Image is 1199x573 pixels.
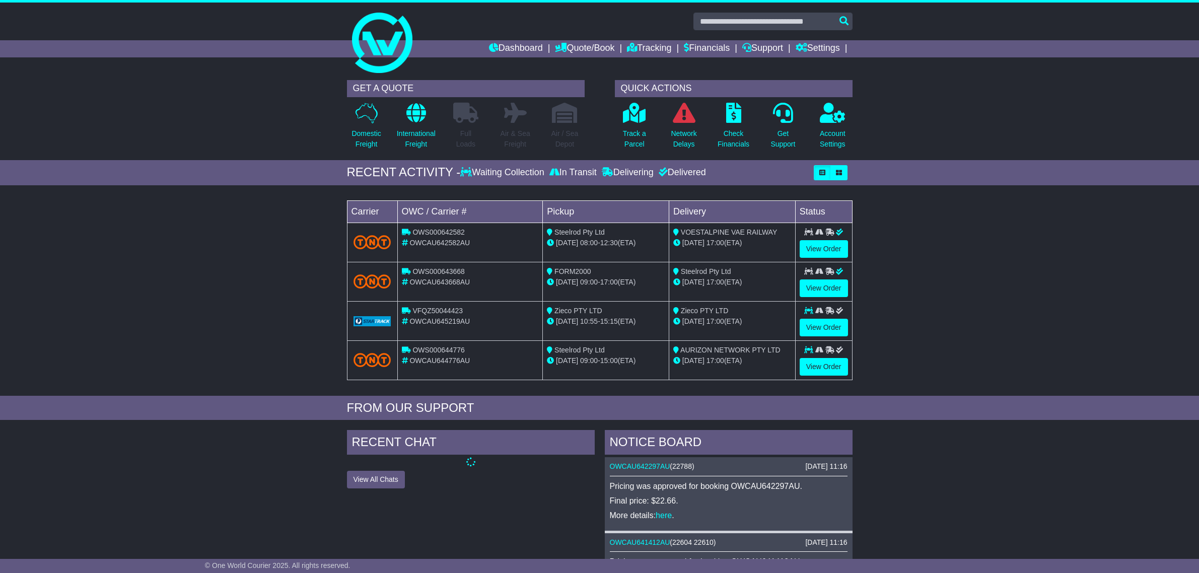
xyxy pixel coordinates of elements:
div: (ETA) [673,355,791,366]
a: View Order [800,240,848,258]
span: OWS000643668 [412,267,465,275]
div: In Transit [547,167,599,178]
div: - (ETA) [547,277,665,288]
span: 10:55 [580,317,598,325]
span: 17:00 [707,239,724,247]
span: 15:00 [600,356,618,365]
button: View All Chats [347,471,405,488]
img: GetCarrierServiceLogo [354,316,391,326]
a: Support [742,40,783,57]
div: RECENT CHAT [347,430,595,457]
span: [DATE] [682,278,704,286]
div: [DATE] 11:16 [805,538,847,547]
div: GET A QUOTE [347,80,585,97]
span: 15:15 [600,317,618,325]
div: ( ) [610,538,848,547]
a: View Order [800,358,848,376]
span: OWCAU643668AU [409,278,470,286]
span: 22788 [672,462,692,470]
div: QUICK ACTIONS [615,80,853,97]
a: InternationalFreight [396,102,436,155]
span: 09:00 [580,278,598,286]
span: [DATE] [682,356,704,365]
div: Delivering [599,167,656,178]
p: Check Financials [718,128,749,150]
div: Delivered [656,167,706,178]
a: Quote/Book [555,40,614,57]
a: CheckFinancials [717,102,750,155]
span: 08:00 [580,239,598,247]
div: Waiting Collection [460,167,546,178]
p: Final price: $22.66. [610,496,848,506]
p: Domestic Freight [351,128,381,150]
a: OWCAU642297AU [610,462,670,470]
span: 22604 22610 [672,538,714,546]
p: Account Settings [820,128,845,150]
td: Pickup [543,200,669,223]
p: Pricing was approved for booking OWCAU641412AU. [610,557,848,566]
p: Pricing was approved for booking OWCAU642297AU. [610,481,848,491]
a: Tracking [627,40,671,57]
span: AURIZON NETWORK PTY LTD [680,346,781,354]
a: DomesticFreight [351,102,381,155]
span: 09:00 [580,356,598,365]
div: (ETA) [673,316,791,327]
span: Zieco PTY LTD [554,307,602,315]
span: 17:00 [707,356,724,365]
p: Air & Sea Freight [501,128,530,150]
span: OWS000642582 [412,228,465,236]
span: 17:00 [707,317,724,325]
p: Air / Sea Depot [551,128,579,150]
span: VOESTALPINE VAE RAILWAY [681,228,777,236]
div: - (ETA) [547,238,665,248]
span: VFQZ50044423 [412,307,463,315]
td: OWC / Carrier # [397,200,543,223]
span: Steelrod Pty Ltd [554,228,605,236]
a: Dashboard [489,40,543,57]
p: More details: . [610,511,848,520]
span: [DATE] [556,239,578,247]
a: Financials [684,40,730,57]
span: OWCAU645219AU [409,317,470,325]
div: - (ETA) [547,355,665,366]
span: Zieco PTY LTD [681,307,728,315]
span: Steelrod Pty Ltd [681,267,731,275]
span: 12:30 [600,239,618,247]
a: here [656,511,672,520]
a: View Order [800,319,848,336]
span: OWCAU642582AU [409,239,470,247]
p: Full Loads [453,128,478,150]
div: (ETA) [673,238,791,248]
img: TNT_Domestic.png [354,353,391,367]
td: Carrier [347,200,397,223]
a: NetworkDelays [670,102,697,155]
a: Track aParcel [622,102,647,155]
p: International Freight [397,128,436,150]
div: - (ETA) [547,316,665,327]
p: Track a Parcel [623,128,646,150]
div: FROM OUR SUPPORT [347,401,853,415]
span: [DATE] [682,317,704,325]
div: ( ) [610,462,848,471]
span: 17:00 [707,278,724,286]
img: TNT_Domestic.png [354,235,391,249]
span: OWS000644776 [412,346,465,354]
div: (ETA) [673,277,791,288]
a: GetSupport [770,102,796,155]
span: [DATE] [556,317,578,325]
span: © One World Courier 2025. All rights reserved. [205,561,350,569]
span: FORM2000 [554,267,591,275]
span: OWCAU644776AU [409,356,470,365]
img: TNT_Domestic.png [354,274,391,288]
a: OWCAU641412AU [610,538,670,546]
div: [DATE] 11:16 [805,462,847,471]
span: Steelrod Pty Ltd [554,346,605,354]
a: Settings [796,40,840,57]
p: Get Support [770,128,795,150]
td: Status [795,200,852,223]
p: Network Delays [671,128,696,150]
a: AccountSettings [819,102,846,155]
div: RECENT ACTIVITY - [347,165,461,180]
span: [DATE] [556,356,578,365]
div: NOTICE BOARD [605,430,853,457]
